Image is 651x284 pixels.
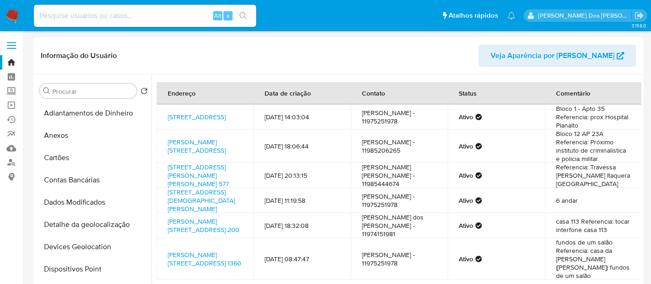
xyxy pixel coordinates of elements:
[545,188,642,213] td: 6 andar
[545,82,642,104] th: Comentário
[168,217,240,234] a: [PERSON_NAME][STREET_ADDRESS] 200
[253,238,350,280] td: [DATE] 08:47:47
[214,11,221,20] span: Alt
[351,82,448,104] th: Contato
[459,142,473,150] strong: Ativo
[545,163,642,188] td: Referencia: Travessa [PERSON_NAME] Itaquera [GEOGRAPHIC_DATA]
[351,129,448,163] td: [PERSON_NAME] - 11985206265
[43,87,51,95] button: Procurar
[36,236,152,258] button: Devices Geolocation
[351,104,448,129] td: [PERSON_NAME] - 11975251978
[545,238,642,280] td: fundos de um salão Referencia: casa da [PERSON_NAME] ([PERSON_NAME]) fundos de um salão
[253,82,350,104] th: Data de criação
[545,104,642,129] td: Bloco 1 - Apto 35 Referencia: prox Hospital Planalto
[168,112,226,122] a: [STREET_ADDRESS]
[459,221,473,230] strong: Ativo
[41,51,117,60] h1: Informação do Usuário
[36,147,152,169] button: Cartões
[448,82,544,104] th: Status
[459,171,473,180] strong: Ativo
[253,104,350,129] td: [DATE] 14:03:04
[351,188,448,213] td: [PERSON_NAME] - 11975251978
[538,11,632,20] p: renato.lopes@mercadopago.com.br
[36,124,152,147] button: Anexos
[168,162,229,188] a: [STREET_ADDRESS][PERSON_NAME][PERSON_NAME] 577
[168,187,235,213] a: [STREET_ADDRESS][DEMOGRAPHIC_DATA][PERSON_NAME]
[491,45,614,67] span: Veja Aparência por [PERSON_NAME]
[634,11,644,20] a: Sair
[227,11,229,20] span: s
[449,11,498,20] span: Atalhos rápidos
[507,12,515,19] a: Notificações
[545,129,642,163] td: Bloco 12 AP 23A Referencia: Próximo instituto de criminalistica e policia militar
[253,163,350,188] td: [DATE] 20:13:15
[459,113,473,121] strong: Ativo
[168,250,241,268] a: [PERSON_NAME][STREET_ADDRESS] 1360
[545,213,642,238] td: casa 113 Referencia: tocar interfone casa 113
[36,258,152,280] button: Dispositivos Point
[253,188,350,213] td: [DATE] 11:19:58
[168,137,226,155] a: [PERSON_NAME][STREET_ADDRESS]
[140,87,148,97] button: Retornar ao pedido padrão
[351,213,448,238] td: [PERSON_NAME] dos [PERSON_NAME] - 11974151981
[36,169,152,191] button: Contas Bancárias
[253,213,350,238] td: [DATE] 18:32:08
[52,87,133,96] input: Procurar
[36,102,152,124] button: Adiantamentos de Dinheiro
[234,9,253,22] button: search-icon
[36,191,152,213] button: Dados Modificados
[253,129,350,163] td: [DATE] 18:06:44
[459,196,473,205] strong: Ativo
[351,238,448,280] td: [PERSON_NAME] - 11975251978
[459,255,473,263] strong: Ativo
[36,213,152,236] button: Detalhe da geolocalização
[34,10,256,22] input: Pesquise usuários ou casos...
[157,82,253,104] th: Endereço
[479,45,636,67] button: Veja Aparência por [PERSON_NAME]
[351,163,448,188] td: [PERSON_NAME] [PERSON_NAME] - 11985444674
